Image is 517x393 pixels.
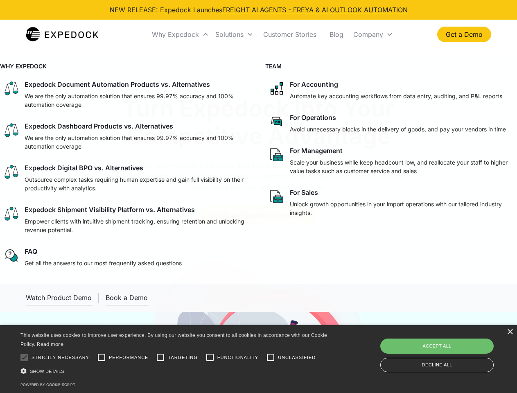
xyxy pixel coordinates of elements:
div: Watch Product Demo [26,294,92,302]
div: For Management [290,147,343,155]
img: scale icon [3,206,20,222]
span: Strictly necessary [32,354,89,361]
div: Company [353,30,383,38]
a: open lightbox [26,290,92,305]
div: FAQ [25,247,37,255]
span: This website uses cookies to improve user experience. By using our website you consent to all coo... [20,332,327,348]
a: Powered by cookie-script [20,382,75,387]
a: home [26,26,98,43]
div: Book a Demo [106,294,148,302]
img: scale icon [3,164,20,180]
a: Book a Demo [106,290,148,305]
p: We are the only automation solution that ensures 99.97% accuracy and 100% automation coverage [25,92,249,109]
div: Solutions [212,20,257,48]
iframe: Chat Widget [381,305,517,393]
a: Blog [323,20,350,48]
p: Scale your business while keep headcount low, and reallocate your staff to higher value tasks suc... [290,158,514,175]
p: We are the only automation solution that ensures 99.97% accuracy and 100% automation coverage [25,133,249,151]
div: Why Expedock [149,20,212,48]
div: Expedock Shipment Visibility Platform vs. Alternatives [25,206,195,214]
p: Unlock growth opportunities in your import operations with our tailored industry insights. [290,200,514,217]
span: Show details [30,369,64,374]
img: scale icon [3,122,20,138]
div: For Accounting [290,80,338,88]
div: Expedock Dashboard Products vs. Alternatives [25,122,173,130]
img: scale icon [3,80,20,97]
span: Functionality [217,354,258,361]
div: Show details [20,367,330,375]
img: paper and bag icon [269,147,285,163]
div: NEW RELEASE: Expedock Launches [110,5,408,15]
div: Expedock Document Automation Products vs. Alternatives [25,80,210,88]
div: Why Expedock [152,30,199,38]
img: regular chat bubble icon [3,247,20,264]
a: FREIGHT AI AGENTS - FREYA & AI OUTLOOK AUTOMATION [222,6,408,14]
p: Empower clients with intuitive shipment tracking, ensuring retention and unlocking revenue potent... [25,217,249,234]
img: Expedock Logo [26,26,98,43]
div: Solutions [215,30,244,38]
p: Avoid unnecessary blocks in the delivery of goods, and pay your vendors in time [290,125,506,133]
span: Targeting [168,354,197,361]
a: Customer Stories [257,20,323,48]
div: For Operations [290,113,336,122]
span: Unclassified [278,354,316,361]
p: Automate key accounting workflows from data entry, auditing, and P&L reports [290,92,502,100]
div: For Sales [290,188,318,196]
img: network like icon [269,80,285,97]
a: Read more [37,341,63,347]
div: Company [350,20,396,48]
img: rectangular chat bubble icon [269,113,285,130]
div: Expedock Digital BPO vs. Alternatives [25,164,143,172]
p: Outsource complex tasks requiring human expertise and gain full visibility on their productivity ... [25,175,249,192]
img: paper and bag icon [269,188,285,205]
p: Get all the answers to our most frequently asked questions [25,259,182,267]
a: Get a Demo [437,27,491,42]
span: Performance [109,354,149,361]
